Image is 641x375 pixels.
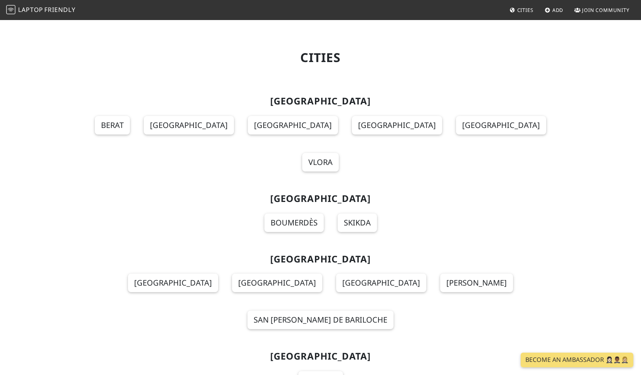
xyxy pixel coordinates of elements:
[71,193,570,204] h2: [GEOGRAPHIC_DATA]
[338,214,377,232] a: Skikda
[352,116,442,135] a: [GEOGRAPHIC_DATA]
[44,5,75,14] span: Friendly
[71,96,570,107] h2: [GEOGRAPHIC_DATA]
[517,7,533,13] span: Cities
[552,7,564,13] span: Add
[71,351,570,362] h2: [GEOGRAPHIC_DATA]
[440,274,513,292] a: [PERSON_NAME]
[6,5,15,14] img: LaptopFriendly
[248,116,338,135] a: [GEOGRAPHIC_DATA]
[264,214,324,232] a: Boumerdès
[18,5,43,14] span: Laptop
[71,50,570,65] h1: Cities
[456,116,546,135] a: [GEOGRAPHIC_DATA]
[144,116,234,135] a: [GEOGRAPHIC_DATA]
[521,353,633,367] a: Become an Ambassador 🤵🏻‍♀️🤵🏾‍♂️🤵🏼‍♀️
[247,311,394,329] a: San [PERSON_NAME] de Bariloche
[128,274,218,292] a: [GEOGRAPHIC_DATA]
[582,7,629,13] span: Join Community
[302,153,339,172] a: Vlora
[571,3,633,17] a: Join Community
[232,274,322,292] a: [GEOGRAPHIC_DATA]
[95,116,130,135] a: Berat
[336,274,426,292] a: [GEOGRAPHIC_DATA]
[542,3,567,17] a: Add
[71,254,570,265] h2: [GEOGRAPHIC_DATA]
[506,3,537,17] a: Cities
[6,3,76,17] a: LaptopFriendly LaptopFriendly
